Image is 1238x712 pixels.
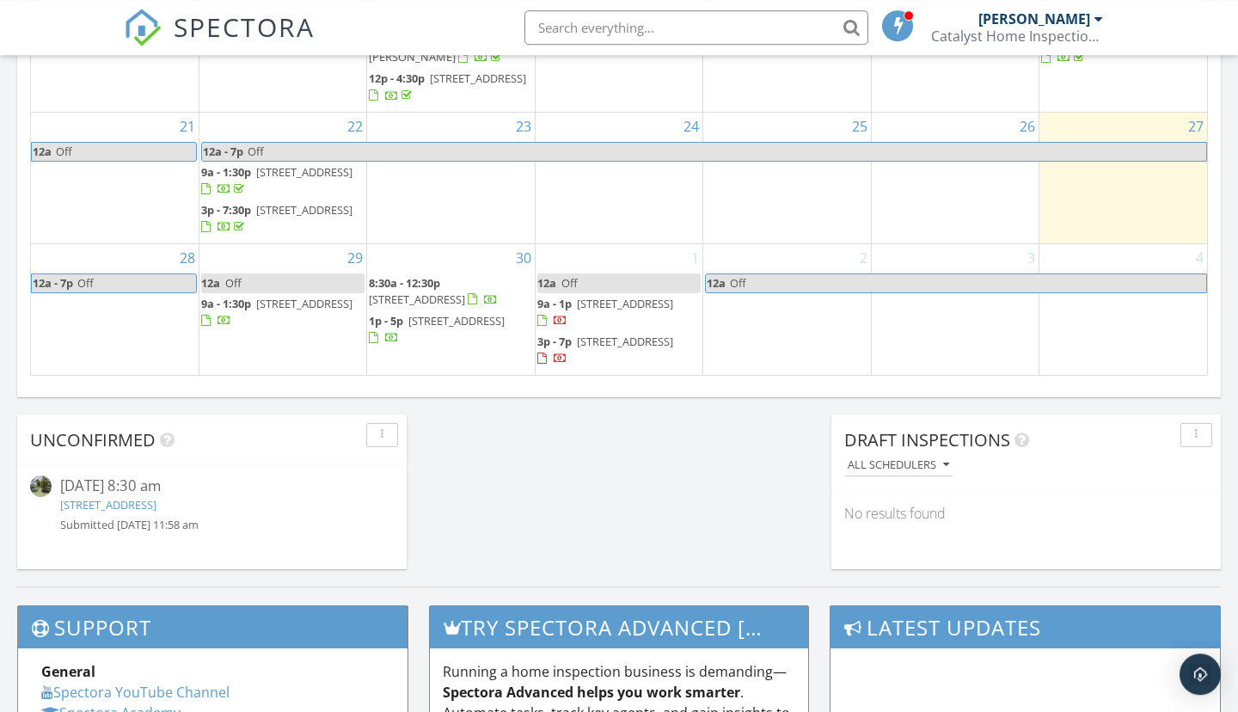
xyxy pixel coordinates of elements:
[41,683,230,702] a: Spectora YouTube Channel
[524,10,868,45] input: Search everything...
[225,275,242,291] span: Off
[537,334,572,349] span: 3p - 7p
[703,112,871,243] td: Go to September 25, 2025
[201,296,251,311] span: 9a - 1:30p
[60,476,364,497] div: [DATE] 8:30 am
[201,164,251,180] span: 9a - 1:30p
[871,112,1039,243] td: Go to September 26, 2025
[369,311,532,348] a: 1p - 5p [STREET_ADDRESS]
[369,273,532,310] a: 8:30a - 12:30p [STREET_ADDRESS]
[430,606,809,648] h3: Try spectora advanced [DATE]
[1185,113,1207,140] a: Go to September 27, 2025
[561,275,578,291] span: Off
[367,112,535,243] td: Go to September 23, 2025
[202,143,244,161] span: 12a - 7p
[344,244,366,272] a: Go to September 29, 2025
[1039,243,1207,375] td: Go to October 4, 2025
[369,71,526,102] a: 12p - 4:30p [STREET_ADDRESS]
[201,275,220,291] span: 12a
[512,113,535,140] a: Go to September 23, 2025
[369,69,532,106] a: 12p - 4:30p [STREET_ADDRESS]
[535,243,702,375] td: Go to October 1, 2025
[248,144,264,159] span: Off
[831,490,1221,537] div: No results found
[577,296,673,311] span: [STREET_ADDRESS]
[408,313,505,328] span: [STREET_ADDRESS]
[56,144,72,159] span: Off
[680,113,702,140] a: Go to September 24, 2025
[706,274,726,292] span: 12a
[369,275,498,307] a: 8:30a - 12:30p [STREET_ADDRESS]
[199,112,366,243] td: Go to September 22, 2025
[32,143,52,161] span: 12a
[369,292,465,307] span: [STREET_ADDRESS]
[201,163,365,199] a: 9a - 1:30p [STREET_ADDRESS]
[1041,33,1192,64] a: 8:30a - 1p [STREET_ADDRESS]
[256,164,352,180] span: [STREET_ADDRESS]
[344,113,366,140] a: Go to September 22, 2025
[124,9,162,46] img: The Best Home Inspection Software - Spectora
[77,275,94,291] span: Off
[537,296,673,328] a: 9a - 1p [STREET_ADDRESS]
[537,332,701,369] a: 3p - 7p [STREET_ADDRESS]
[430,71,526,86] span: [STREET_ADDRESS]
[369,275,440,291] span: 8:30a - 12:30p
[174,9,315,45] span: SPECTORA
[369,313,403,328] span: 1p - 5p
[537,296,572,311] span: 9a - 1p
[18,606,408,648] h3: Support
[32,274,74,292] span: 12a - 7p
[256,202,352,218] span: [STREET_ADDRESS]
[537,275,556,291] span: 12a
[443,683,740,702] strong: Spectora Advanced helps you work smarter
[30,428,156,451] span: Unconfirmed
[367,243,535,375] td: Go to September 30, 2025
[848,459,949,471] div: All schedulers
[1024,244,1039,272] a: Go to October 3, 2025
[1039,112,1207,243] td: Go to September 27, 2025
[688,244,702,272] a: Go to October 1, 2025
[535,112,702,243] td: Go to September 24, 2025
[124,23,315,59] a: SPECTORA
[176,113,199,140] a: Go to September 21, 2025
[537,294,701,331] a: 9a - 1p [STREET_ADDRESS]
[60,517,364,533] div: Submitted [DATE] 11:58 am
[60,497,156,513] a: [STREET_ADDRESS]
[41,662,95,681] strong: General
[856,244,871,272] a: Go to October 2, 2025
[730,275,746,291] span: Off
[871,243,1039,375] td: Go to October 3, 2025
[1180,654,1221,695] div: Open Intercom Messenger
[577,334,673,349] span: [STREET_ADDRESS]
[176,244,199,272] a: Go to September 28, 2025
[201,202,251,218] span: 3p - 7:30p
[369,313,505,345] a: 1p - 5p [STREET_ADDRESS]
[30,476,394,533] a: [DATE] 8:30 am [STREET_ADDRESS] Submitted [DATE] 11:58 am
[201,294,365,331] a: 9a - 1:30p [STREET_ADDRESS]
[199,243,366,375] td: Go to September 29, 2025
[201,296,352,328] a: 9a - 1:30p [STREET_ADDRESS]
[703,243,871,375] td: Go to October 2, 2025
[201,200,365,237] a: 3p - 7:30p [STREET_ADDRESS]
[201,202,352,234] a: 3p - 7:30p [STREET_ADDRESS]
[31,243,199,375] td: Go to September 28, 2025
[30,476,52,497] img: streetview
[1192,244,1207,272] a: Go to October 4, 2025
[31,112,199,243] td: Go to September 21, 2025
[978,10,1090,28] div: [PERSON_NAME]
[830,606,1220,648] h3: Latest Updates
[537,334,673,365] a: 3p - 7p [STREET_ADDRESS]
[1016,113,1039,140] a: Go to September 26, 2025
[931,28,1103,45] div: Catalyst Home Inspections LLC
[201,164,352,196] a: 9a - 1:30p [STREET_ADDRESS]
[844,454,953,477] button: All schedulers
[512,244,535,272] a: Go to September 30, 2025
[849,113,871,140] a: Go to September 25, 2025
[844,428,1010,451] span: Draft Inspections
[369,71,425,86] span: 12p - 4:30p
[256,296,352,311] span: [STREET_ADDRESS]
